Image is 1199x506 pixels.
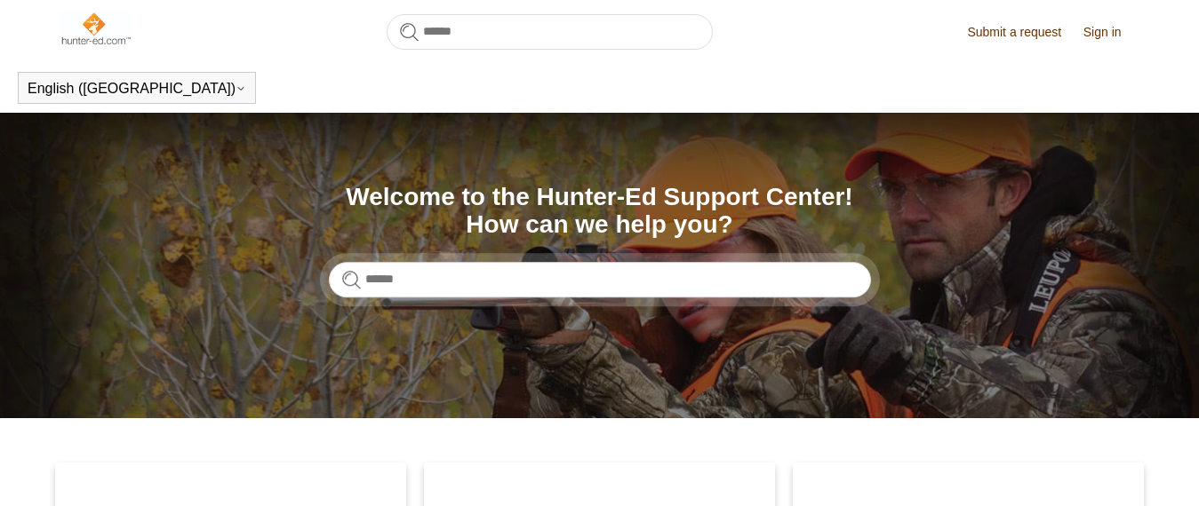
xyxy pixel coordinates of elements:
button: English ([GEOGRAPHIC_DATA]) [28,81,246,97]
img: Hunter-Ed Help Center home page [60,11,132,46]
input: Search [387,14,713,50]
h1: Welcome to the Hunter-Ed Support Center! How can we help you? [329,184,871,239]
a: Submit a request [967,23,1079,42]
input: Search [329,262,871,297]
a: Sign in [1083,23,1139,42]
